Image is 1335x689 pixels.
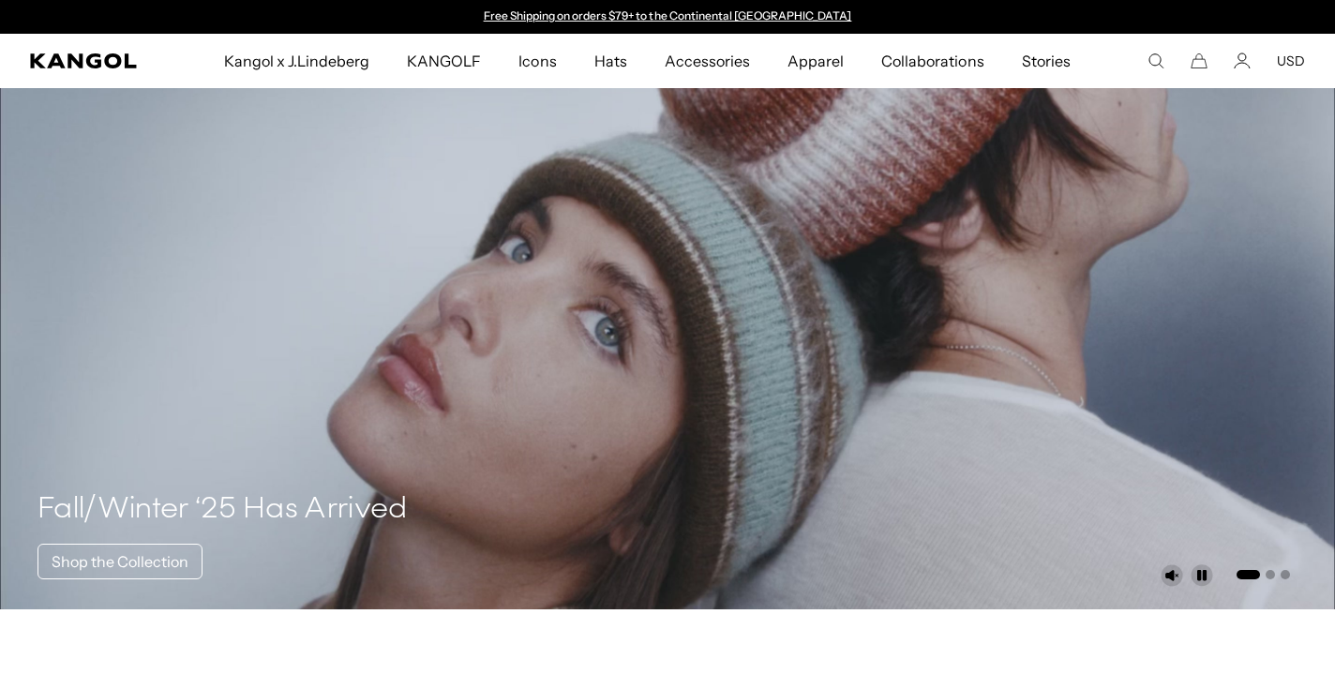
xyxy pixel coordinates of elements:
div: 1 of 2 [474,9,861,24]
button: Go to slide 2 [1266,570,1275,579]
span: Apparel [787,34,844,88]
a: Kangol [30,53,146,68]
a: Kangol x J.Lindeberg [205,34,389,88]
a: Account [1234,52,1251,69]
h4: Fall/Winter ‘25 Has Arrived [37,491,408,529]
a: KANGOLF [388,34,500,88]
span: Stories [1022,34,1071,88]
button: Unmute [1161,564,1183,587]
a: Shop the Collection [37,544,202,579]
ul: Select a slide to show [1235,566,1290,581]
a: Hats [576,34,646,88]
span: KANGOLF [407,34,481,88]
a: Collaborations [862,34,1002,88]
a: Accessories [646,34,769,88]
slideshow-component: Announcement bar [474,9,861,24]
a: Free Shipping on orders $79+ to the Continental [GEOGRAPHIC_DATA] [484,8,852,22]
button: Go to slide 3 [1281,570,1290,579]
span: Accessories [665,34,750,88]
a: Icons [500,34,575,88]
button: Cart [1191,52,1207,69]
span: Icons [518,34,556,88]
span: Hats [594,34,627,88]
summary: Search here [1147,52,1164,69]
button: Go to slide 1 [1237,570,1260,579]
div: Announcement [474,9,861,24]
a: Stories [1003,34,1089,88]
span: Kangol x J.Lindeberg [224,34,370,88]
span: Collaborations [881,34,983,88]
a: Apparel [769,34,862,88]
button: USD [1277,52,1305,69]
button: Pause [1191,564,1213,587]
